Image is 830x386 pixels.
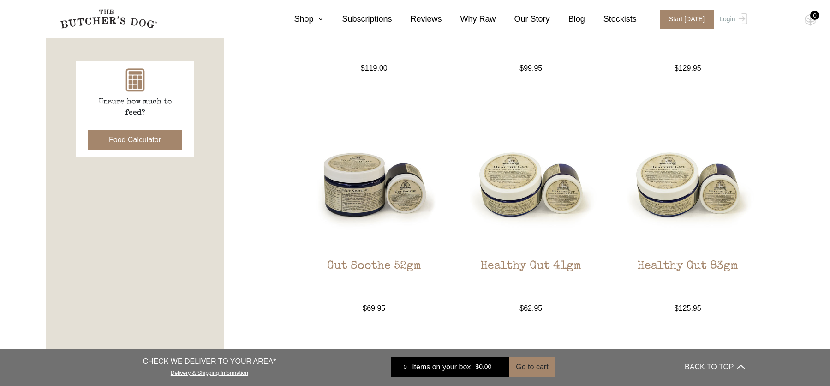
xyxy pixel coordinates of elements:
[519,64,524,72] span: $
[496,13,550,25] a: Our Story
[810,11,819,20] div: 0
[660,10,714,29] span: Start [DATE]
[361,64,388,72] bdi: 119.00
[412,362,471,373] span: Items on your box
[392,13,442,25] a: Reviews
[550,13,585,25] a: Blog
[675,64,701,72] bdi: 129.95
[675,304,701,312] bdi: 125.95
[805,14,816,26] img: TBD_Cart-Empty.png
[363,304,385,312] bdi: 69.95
[618,19,758,63] h2: Gut Soothe 153gm
[442,13,496,25] a: Why Raw
[675,64,679,72] span: $
[475,363,479,371] span: $
[461,19,601,63] h2: Fido’s Flora 40 g
[519,64,542,72] bdi: 99.95
[461,112,601,252] img: Healthy Gut 41gm
[363,304,367,312] span: $
[323,13,392,25] a: Subscriptions
[305,259,444,303] h2: Gut Soothe 52gm
[475,363,491,371] bdi: 0.00
[88,130,182,150] button: Food Calculator
[461,259,601,303] h2: Healthy Gut 41gm
[89,96,181,119] p: Unsure how much to feed?
[585,13,637,25] a: Stockists
[171,368,248,376] a: Delivery & Shipping Information
[618,112,758,252] img: Healthy Gut 83gm
[675,304,679,312] span: $
[618,112,758,314] a: Healthy Gut 83gmHealthy Gut 83gm $125.95
[519,304,524,312] span: $
[519,304,542,312] bdi: 62.95
[275,13,323,25] a: Shop
[398,362,412,372] div: 0
[618,259,758,303] h2: Healthy Gut 83gm
[461,112,601,314] a: Healthy Gut 41gmHealthy Gut 41gm $62.95
[685,356,745,378] button: BACK TO TOP
[305,112,444,314] a: Gut Soothe 52gmGut Soothe 52gm $69.95
[305,112,444,252] img: Gut Soothe 52gm
[651,10,717,29] a: Start [DATE]
[391,357,509,377] a: 0 Items on your box $0.00
[509,357,555,377] button: Go to cart
[305,19,444,63] h2: Easy Peesy Protocol
[361,64,365,72] span: $
[717,10,747,29] a: Login
[143,356,276,367] p: CHECK WE DELIVER TO YOUR AREA*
